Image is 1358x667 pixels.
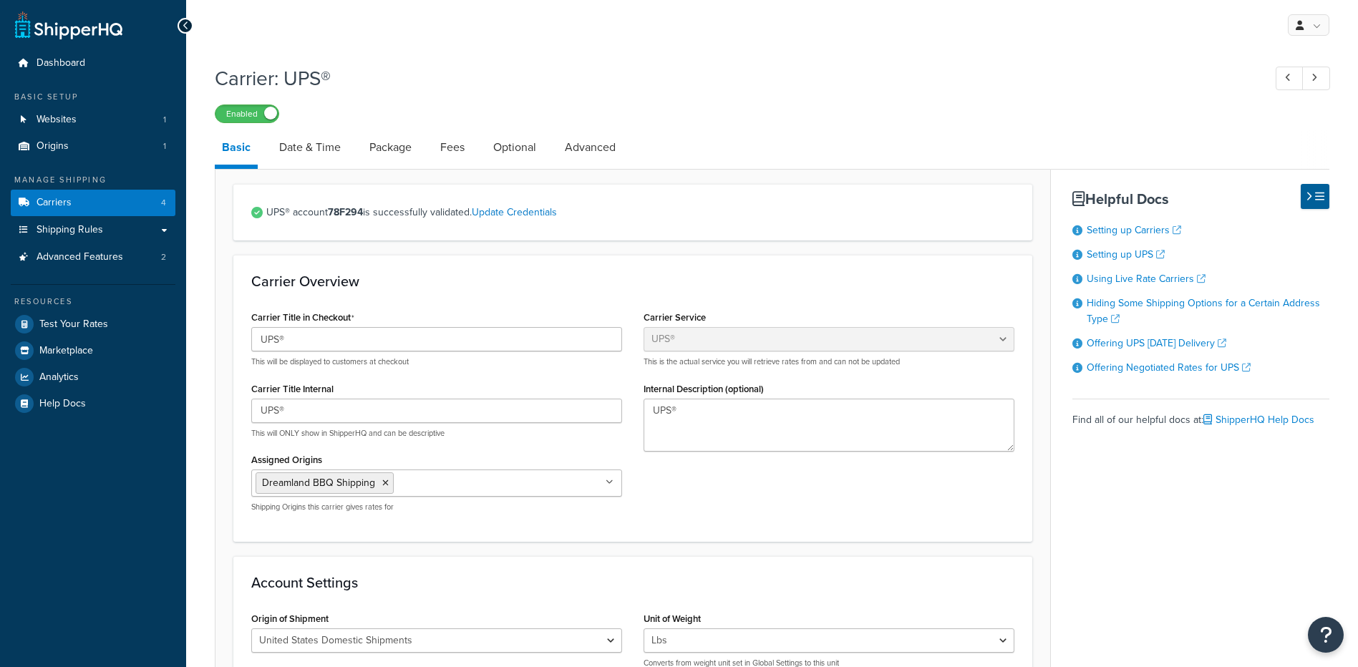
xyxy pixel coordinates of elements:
span: Origins [37,140,69,152]
a: Setting up Carriers [1087,223,1181,238]
h1: Carrier: UPS® [215,64,1249,92]
a: Date & Time [272,130,348,165]
a: Offering UPS [DATE] Delivery [1087,336,1226,351]
span: Websites [37,114,77,126]
a: ShipperHQ Help Docs [1203,412,1314,427]
a: Marketplace [11,338,175,364]
h3: Helpful Docs [1072,191,1329,207]
a: Update Credentials [472,205,557,220]
a: Hiding Some Shipping Options for a Certain Address Type [1087,296,1320,326]
a: Shipping Rules [11,217,175,243]
span: 4 [161,197,166,209]
a: Origins1 [11,133,175,160]
span: Analytics [39,371,79,384]
span: Marketplace [39,345,93,357]
span: Shipping Rules [37,224,103,236]
a: Help Docs [11,391,175,417]
button: Hide Help Docs [1301,184,1329,209]
p: This is the actual service you will retrieve rates from and can not be updated [644,356,1014,367]
span: Advanced Features [37,251,123,263]
span: 1 [163,140,166,152]
span: 1 [163,114,166,126]
span: Dreamland BBQ Shipping [262,475,375,490]
textarea: UPS® [644,399,1014,452]
strong: 78F294 [328,205,363,220]
label: Assigned Origins [251,454,322,465]
a: Using Live Rate Carriers [1087,271,1206,286]
a: Basic [215,130,258,169]
a: Setting up UPS [1087,247,1165,262]
a: Websites1 [11,107,175,133]
label: Internal Description (optional) [644,384,764,394]
span: UPS® account is successfully validated. [266,203,1014,223]
a: Advanced [558,130,623,165]
span: 2 [161,251,166,263]
li: Advanced Features [11,244,175,271]
a: Next Record [1302,67,1330,90]
a: Dashboard [11,50,175,77]
span: Test Your Rates [39,318,108,331]
a: Test Your Rates [11,311,175,337]
label: Carrier Title Internal [251,384,334,394]
label: Enabled [215,105,278,122]
a: Previous Record [1276,67,1304,90]
span: Dashboard [37,57,85,69]
li: Origins [11,133,175,160]
p: This will be displayed to customers at checkout [251,356,622,367]
li: Websites [11,107,175,133]
a: Fees [433,130,472,165]
label: Carrier Title in Checkout [251,312,354,323]
label: Carrier Service [644,312,706,323]
div: Resources [11,296,175,308]
div: Basic Setup [11,91,175,103]
span: Carriers [37,197,72,209]
a: Analytics [11,364,175,390]
h3: Account Settings [251,575,1014,590]
li: Carriers [11,190,175,216]
p: Shipping Origins this carrier gives rates for [251,502,622,512]
button: Open Resource Center [1308,617,1344,653]
span: Help Docs [39,398,86,410]
a: Carriers4 [11,190,175,216]
a: Advanced Features2 [11,244,175,271]
a: Offering Negotiated Rates for UPS [1087,360,1251,375]
p: This will ONLY show in ShipperHQ and can be descriptive [251,428,622,439]
label: Unit of Weight [644,613,701,624]
label: Origin of Shipment [251,613,329,624]
a: Package [362,130,419,165]
div: Manage Shipping [11,174,175,186]
div: Find all of our helpful docs at: [1072,399,1329,430]
h3: Carrier Overview [251,273,1014,289]
a: Optional [486,130,543,165]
